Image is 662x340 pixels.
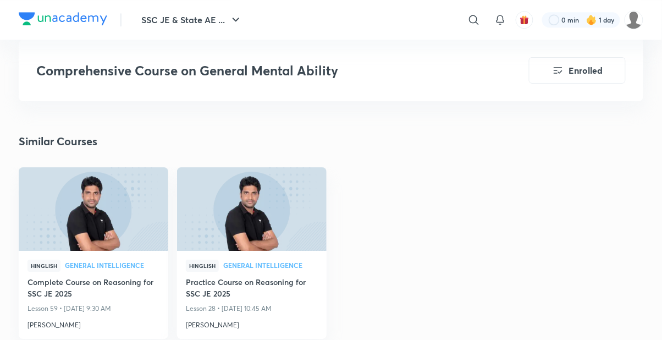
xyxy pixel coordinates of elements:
a: Company Logo [19,12,107,28]
span: General Intelligence [223,262,318,268]
span: Hinglish [186,260,219,272]
a: Complete Course on Reasoning for SSC JE 2025 [27,276,159,301]
img: streak [586,14,597,25]
img: new-thumbnail [17,166,169,251]
img: Munna Singh [625,10,643,29]
span: General Intelligence [65,262,159,268]
h3: Comprehensive Course on General Mental Ability [36,63,467,79]
a: General Intelligence [65,262,159,270]
img: Company Logo [19,12,107,25]
p: Lesson 28 • [DATE] 10:45 AM [186,301,318,316]
a: new-thumbnail [177,167,327,251]
button: SSC JE & State AE ... [135,9,249,31]
a: [PERSON_NAME] [27,316,159,330]
img: avatar [520,15,529,25]
img: new-thumbnail [175,166,328,251]
a: new-thumbnail [19,167,168,251]
a: Practice Course on Reasoning for SSC JE 2025 [186,276,318,301]
p: Lesson 59 • [DATE] 9:30 AM [27,301,159,316]
span: Hinglish [27,260,60,272]
button: Enrolled [529,57,626,84]
button: avatar [516,11,533,29]
a: [PERSON_NAME] [186,316,318,330]
a: General Intelligence [223,262,318,270]
h2: Similar Courses [19,133,97,150]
